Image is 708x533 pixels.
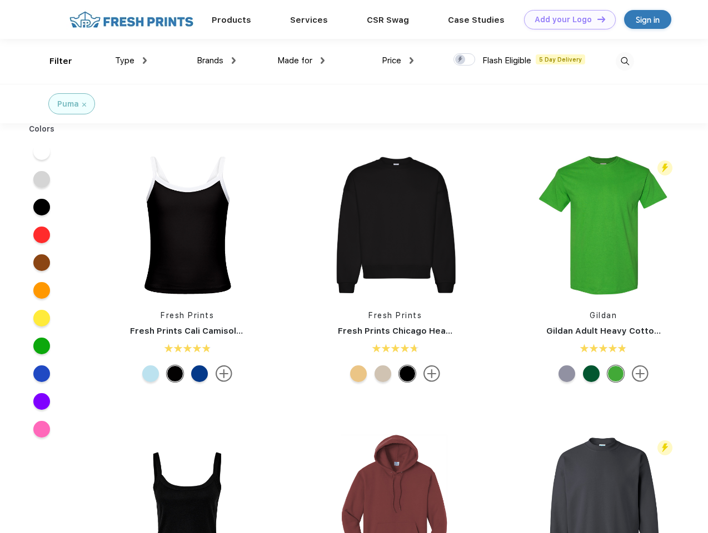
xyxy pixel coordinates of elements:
[597,16,605,22] img: DT
[368,311,422,320] a: Fresh Prints
[616,52,634,71] img: desktop_search.svg
[636,13,660,26] div: Sign in
[21,123,63,135] div: Colors
[212,15,251,25] a: Products
[290,15,328,25] a: Services
[338,326,530,336] a: Fresh Prints Chicago Heavyweight Crewneck
[382,56,401,66] span: Price
[632,365,649,382] img: more.svg
[142,365,159,382] div: Baby Blue White
[657,160,672,175] img: flash_active_toggle.svg
[197,56,223,66] span: Brands
[232,57,236,64] img: dropdown.png
[410,57,413,64] img: dropdown.png
[350,365,367,382] div: Bahama Yellow mto
[191,365,208,382] div: Royal Blue White
[535,15,592,24] div: Add your Logo
[375,365,391,382] div: Sand
[546,326,691,336] a: Gildan Adult Heavy Cotton T-Shirt
[367,15,409,25] a: CSR Swag
[115,56,134,66] span: Type
[130,326,260,336] a: Fresh Prints Cali Camisole Top
[607,365,624,382] div: Electric Green
[277,56,312,66] span: Made for
[321,57,325,64] img: dropdown.png
[399,365,416,382] div: Black
[49,55,72,68] div: Filter
[482,56,531,66] span: Flash Eligible
[559,365,575,382] div: Sport Grey
[161,311,214,320] a: Fresh Prints
[583,365,600,382] div: Turf Green
[82,103,86,107] img: filter_cancel.svg
[321,151,469,299] img: func=resize&h=266
[167,365,183,382] div: Black White
[143,57,147,64] img: dropdown.png
[624,10,671,29] a: Sign in
[57,98,79,110] div: Puma
[216,365,232,382] img: more.svg
[536,54,585,64] span: 5 Day Delivery
[530,151,677,299] img: func=resize&h=266
[657,440,672,455] img: flash_active_toggle.svg
[66,10,197,29] img: fo%20logo%202.webp
[113,151,261,299] img: func=resize&h=266
[590,311,617,320] a: Gildan
[423,365,440,382] img: more.svg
